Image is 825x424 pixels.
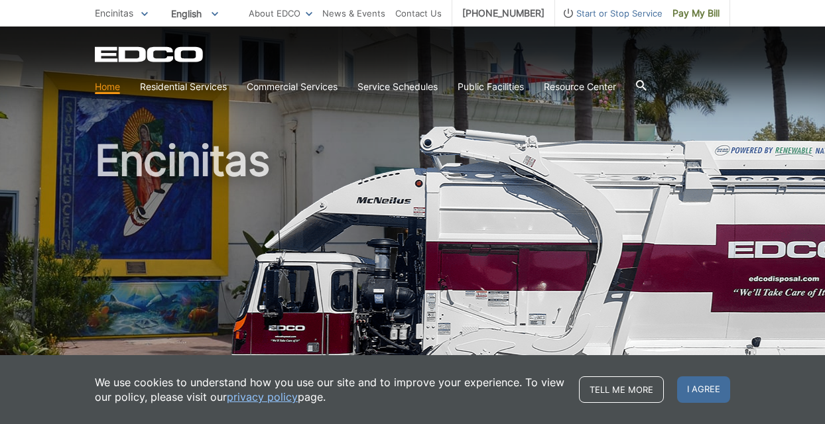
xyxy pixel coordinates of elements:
a: Service Schedules [357,79,438,94]
a: Tell me more [579,376,664,403]
a: News & Events [322,6,385,21]
a: Resource Center [544,79,616,94]
span: English [161,3,228,25]
a: Home [95,79,120,94]
span: Pay My Bill [672,6,720,21]
a: Public Facilities [458,79,524,94]
p: We use cookies to understand how you use our site and to improve your experience. To view our pol... [95,375,566,404]
a: EDCD logo. Return to the homepage. [95,46,205,62]
a: Residential Services [140,79,227,94]
a: Contact Us [395,6,442,21]
a: About EDCO [249,6,312,21]
span: Encinitas [95,7,133,19]
span: I agree [677,376,730,403]
a: Commercial Services [247,79,338,94]
a: privacy policy [227,390,298,404]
